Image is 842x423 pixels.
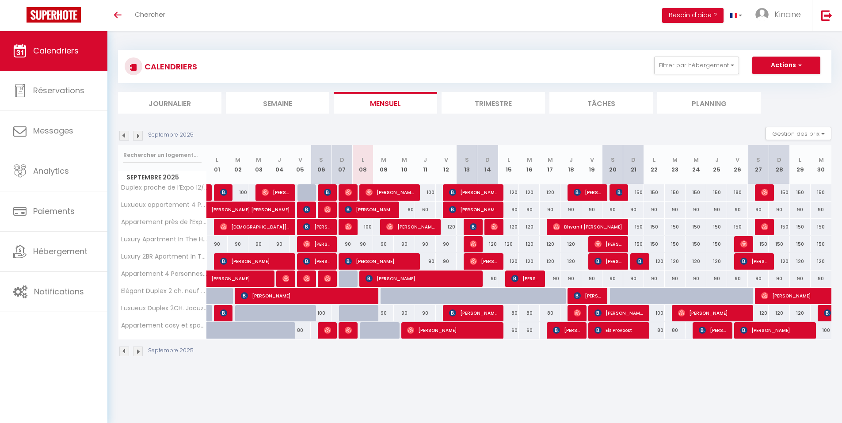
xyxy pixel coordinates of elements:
span: [PERSON_NAME] [616,184,623,201]
div: 120 [769,253,789,270]
abbr: J [569,156,573,164]
div: 150 [644,184,665,201]
div: 90 [581,202,602,218]
li: Journalier [118,92,221,114]
span: [PERSON_NAME] [678,305,747,321]
span: [PERSON_NAME] [PERSON_NAME] [211,197,293,213]
span: [PERSON_NAME] [407,322,497,339]
abbr: J [423,156,427,164]
span: [PERSON_NAME] [594,305,643,321]
div: 150 [686,184,706,201]
div: 150 [706,184,727,201]
div: 90 [436,253,457,270]
abbr: V [444,156,448,164]
div: 120 [644,253,665,270]
div: 60 [415,202,436,218]
div: 150 [811,184,831,201]
span: [PERSON_NAME] [220,253,290,270]
div: 90 [623,271,644,287]
th: 21 [623,145,644,184]
span: [PERSON_NAME] [574,305,581,321]
div: 150 [644,219,665,235]
div: 120 [540,184,560,201]
abbr: M [672,156,678,164]
th: 02 [228,145,248,184]
div: 90 [415,253,436,270]
span: [PERSON_NAME] [303,236,331,252]
th: 23 [665,145,686,184]
div: 90 [248,236,269,252]
div: 90 [394,236,415,252]
div: 120 [560,236,581,252]
span: [PERSON_NAME] [740,236,747,252]
abbr: L [507,156,510,164]
abbr: M [381,156,386,164]
div: 120 [540,236,560,252]
span: [PERSON_NAME] [594,236,622,252]
div: 90 [811,202,831,218]
span: Appartement 4 Personnes Proche de l'Aéroport [120,271,208,277]
div: 120 [686,253,706,270]
abbr: M [235,156,240,164]
div: 100 [415,184,436,201]
img: ... [755,8,769,21]
span: Hébergement [33,246,88,257]
p: Septembre 2025 [148,131,194,139]
div: 150 [769,184,789,201]
span: [PERSON_NAME] [303,270,310,287]
div: 90 [560,202,581,218]
li: Trimestre [442,92,545,114]
div: 120 [519,236,540,252]
a: [PERSON_NAME] [207,271,228,287]
th: 08 [352,145,373,184]
span: [PERSON_NAME] [594,253,622,270]
div: 90 [623,202,644,218]
th: 19 [581,145,602,184]
span: [PERSON_NAME] [366,270,476,287]
span: [PERSON_NAME] [324,201,331,218]
span: [PERSON_NAME] [636,253,644,270]
span: [PERSON_NAME] [220,184,227,201]
span: Messages [33,125,73,136]
div: 90 [394,305,415,321]
th: 04 [269,145,290,184]
div: 150 [665,184,686,201]
div: 120 [790,253,811,270]
abbr: S [611,156,615,164]
th: 12 [436,145,457,184]
div: 90 [748,202,769,218]
div: 90 [644,271,665,287]
div: 150 [665,236,686,252]
div: 90 [602,202,623,218]
span: [PERSON_NAME] [345,201,393,218]
div: 90 [706,271,727,287]
span: [PERSON_NAME] [740,322,810,339]
span: Réservations [33,85,84,96]
div: 120 [498,219,519,235]
div: 90 [415,236,436,252]
div: 150 [769,236,789,252]
div: 120 [436,219,457,235]
span: [PERSON_NAME] [574,184,602,201]
div: 100 [228,184,248,201]
div: 120 [665,253,686,270]
span: Luxueux Duplex 2CH. Jacuzzi Balnéo Et Terasse [120,305,208,312]
span: [PERSON_NAME] [449,305,498,321]
span: Dhvanil [PERSON_NAME] [553,218,622,235]
div: 90 [477,271,498,287]
th: 10 [394,145,415,184]
span: [PERSON_NAME] [211,266,272,282]
abbr: D [777,156,781,164]
div: 90 [790,271,811,287]
span: Kinane [774,9,801,20]
abbr: M [527,156,532,164]
abbr: S [319,156,323,164]
div: 150 [623,184,644,201]
span: [PERSON_NAME] [282,270,290,287]
th: 03 [248,145,269,184]
div: 80 [519,305,540,321]
div: 120 [477,236,498,252]
input: Rechercher un logement... [123,147,202,163]
div: 180 [727,184,748,201]
span: [PERSON_NAME] [470,253,498,270]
